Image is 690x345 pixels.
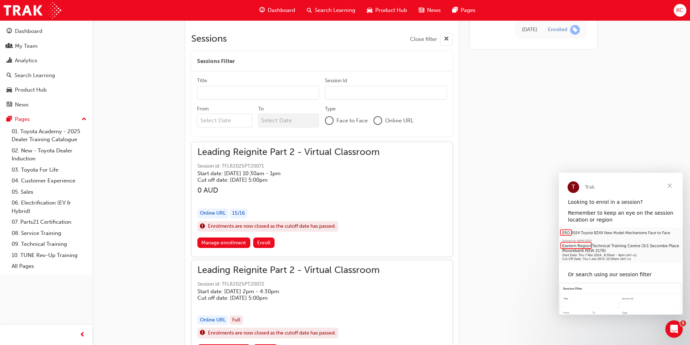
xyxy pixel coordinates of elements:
div: Analytics [15,56,37,65]
input: Title [197,86,319,100]
div: Product Hub [15,86,47,94]
span: Face to Face [336,117,368,125]
span: Search Learning [315,6,355,14]
a: My Team [3,39,89,53]
h5: Cut off date: [DATE] 5:00pm [197,295,368,301]
a: search-iconSearch Learning [301,3,361,18]
div: Pages [15,115,30,123]
a: news-iconNews [413,3,447,18]
a: 08. Service Training [9,228,89,239]
span: Dashboard [268,6,295,14]
span: cross-icon [444,35,449,44]
button: KC [674,4,686,17]
span: news-icon [7,102,12,108]
a: Dashboard [3,25,89,38]
a: 01. Toyota Academy - 2025 Dealer Training Catalogue [9,126,89,145]
div: 15 / 16 [230,209,247,218]
iframe: Intercom live chat message [559,173,683,315]
div: Thu Jul 03 2025 10:45:07 GMT+1000 (Australian Eastern Standard Time) [522,26,537,34]
span: news-icon [419,6,424,15]
a: Product Hub [3,83,89,97]
div: From [197,105,209,113]
a: 03. Toyota For Life [9,164,89,176]
a: 02. New - Toyota Dealer Induction [9,145,89,164]
h5: Cut off date: [DATE] 5:00pm [197,177,368,183]
div: To [258,105,264,113]
a: 06. Electrification (EV & Hybrid) [9,197,89,216]
div: My Team [15,42,38,50]
button: DashboardMy TeamAnalyticsSearch LearningProduct HubNews [3,23,89,113]
a: All Pages [9,261,89,272]
span: learningRecordVerb_ENROLL-icon [570,25,580,35]
a: 04. Customer Experience [9,175,89,186]
button: Pages [3,113,89,126]
a: News [3,98,89,112]
span: Online URL [385,117,414,125]
span: Enrolments are now closed as the cutoff date has passed. [208,329,336,337]
div: Enrolled [548,26,567,33]
span: car-icon [367,6,372,15]
span: Product Hub [375,6,407,14]
h5: Start date: [DATE] 10:30am - 1pm [197,170,368,177]
div: Title [197,77,207,84]
span: News [427,6,441,14]
span: Enrolments are now closed as the cutoff date has passed. [208,222,336,231]
div: Search Learning [14,71,55,80]
div: Dashboard [15,27,42,35]
div: Online URL [197,209,228,218]
span: people-icon [7,43,12,50]
span: up-icon [81,115,87,124]
h2: Sessions [191,33,227,46]
a: 09. Technical Training [9,239,89,250]
span: car-icon [7,87,12,93]
span: pages-icon [452,6,458,15]
span: Leading Reignite Part 2 - Virtual Classroom [197,266,380,274]
div: News [15,101,29,109]
button: Close filter [410,33,453,46]
a: 07. Parts21 Certification [9,216,89,228]
span: search-icon [307,6,312,15]
span: guage-icon [7,28,12,35]
span: prev-icon [80,331,85,340]
a: car-iconProduct Hub [361,3,413,18]
a: Manage enrollment [197,237,250,248]
span: 5 [680,320,686,326]
span: Session id: TFLR2025PT20071 [197,162,380,171]
div: Full [230,315,243,325]
button: Leading Reignite Part 2 - Virtual ClassroomSession id: TFLR2025PT20071Start date: [DATE] 10:30am ... [197,148,447,251]
a: pages-iconPages [447,3,481,18]
input: From [197,114,252,127]
a: Search Learning [3,69,89,82]
button: Enroll [253,237,275,248]
a: guage-iconDashboard [254,3,301,18]
a: 05. Sales [9,186,89,198]
span: Pages [461,6,476,14]
span: Enroll [257,240,271,246]
span: search-icon [7,72,12,79]
a: Analytics [3,54,89,67]
div: Type [325,105,336,113]
span: Session id: TFLR2025PT20072 [197,280,380,289]
span: pages-icon [7,116,12,123]
img: Trak [4,2,61,18]
h3: 0 AUD [197,186,380,194]
span: Leading Reignite Part 2 - Virtual Classroom [197,148,380,156]
div: Session Id [325,77,347,84]
h5: Start date: [DATE] 2pm - 4:30pm [197,288,368,295]
span: Close filter [410,35,437,43]
iframe: Intercom live chat [665,320,683,338]
div: Online URL [197,315,228,325]
span: exclaim-icon [200,328,205,338]
span: guage-icon [259,6,265,15]
input: Session Id [325,86,447,100]
span: Sessions Filter [197,57,235,66]
span: KC [676,6,683,14]
span: chart-icon [7,58,12,64]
